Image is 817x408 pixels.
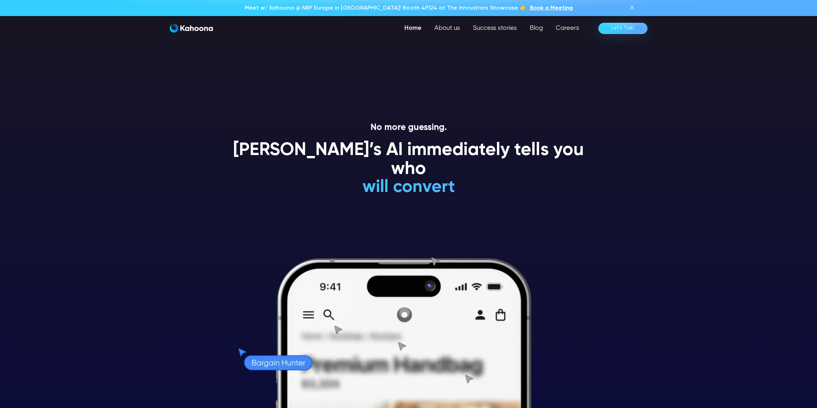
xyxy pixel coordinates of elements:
a: Let’s Talk! [598,23,648,34]
span: Book a Meeting [530,5,573,11]
a: Blog [523,22,549,35]
h1: [PERSON_NAME]’s AI immediately tells you who [226,141,592,179]
a: Home [398,22,428,35]
div: Let’s Talk! [611,23,635,33]
img: Kahoona logo white [170,24,213,33]
p: Meet w/ Kahoona @ NRF Europe in [GEOGRAPHIC_DATA]! Booth 4P124 at The Innovators Showcase 👉 [245,4,527,12]
a: Success stories [466,22,523,35]
h1: will convert [314,178,503,197]
a: Careers [549,22,586,35]
a: About us [428,22,466,35]
a: Book a Meeting [530,4,573,12]
a: home [170,24,213,33]
p: No more guessing. [226,122,592,133]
